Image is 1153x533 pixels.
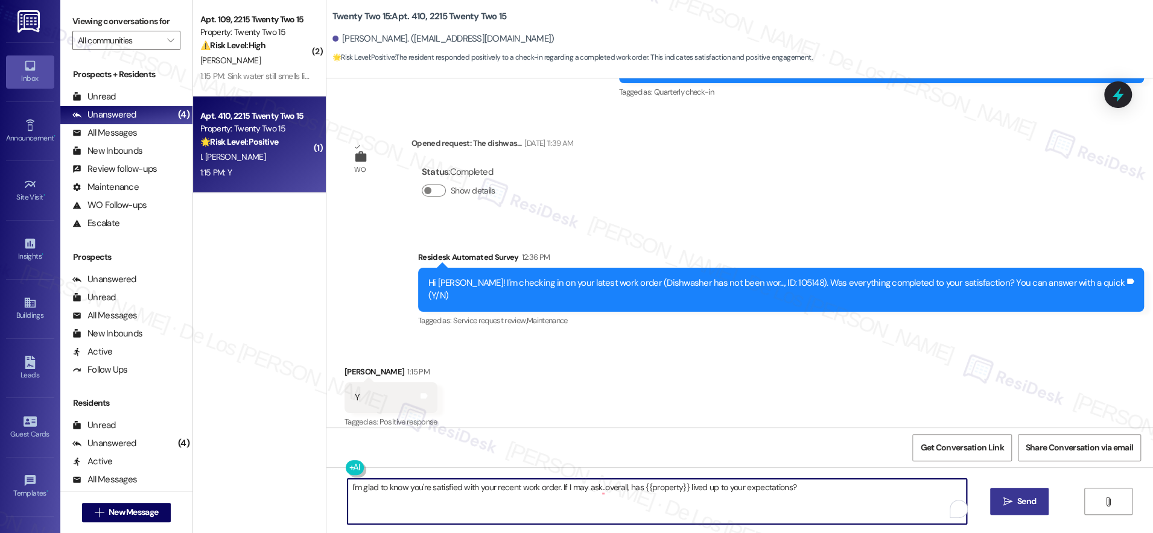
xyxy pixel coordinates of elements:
[72,473,137,486] div: All Messages
[42,250,43,259] span: •
[72,181,139,194] div: Maintenance
[404,365,429,378] div: 1:15 PM
[200,13,312,26] div: Apt. 109, 2215 Twenty Two 15
[82,503,171,522] button: New Message
[519,251,550,263] div: 12:36 PM
[200,71,341,81] div: 1:15 PM: Sink water still smells like sewage
[1104,497,1113,506] i: 
[1018,434,1141,461] button: Share Conversation via email
[200,122,312,135] div: Property: Twenty Two 15
[6,233,54,266] a: Insights •
[451,184,495,197] label: Show details
[72,273,136,286] div: Unanswered
[95,508,104,517] i: 
[332,10,507,23] b: Twenty Two 15: Apt. 410, 2215 Twenty Two 15
[354,163,366,176] div: WO
[6,352,54,385] a: Leads
[380,417,437,427] span: Positive response
[1003,497,1012,506] i: 
[72,163,157,175] div: Review follow-ups
[72,309,137,322] div: All Messages
[43,191,45,200] span: •
[453,315,527,326] span: Service request review ,
[72,291,116,304] div: Unread
[72,455,113,468] div: Active
[200,151,265,162] span: I. [PERSON_NAME]
[72,145,142,157] div: New Inbounds
[72,217,119,230] div: Escalate
[527,315,568,326] span: Maintenance
[200,26,312,39] div: Property: Twenty Two 15
[46,487,48,496] span: •
[1026,441,1133,454] span: Share Conversation via email
[411,137,574,154] div: Opened request: The dishwas...
[521,137,573,150] div: [DATE] 11:39 AM
[912,434,1011,461] button: Get Conversation Link
[200,136,278,147] strong: 🌟 Risk Level: Positive
[418,312,1144,329] div: Tagged as:
[355,391,360,404] div: Y
[920,441,1003,454] span: Get Conversation Link
[418,251,1144,268] div: Residesk Automated Survey
[6,292,54,325] a: Buildings
[60,68,192,81] div: Prospects + Residents
[200,55,261,66] span: [PERSON_NAME]
[332,33,554,45] div: [PERSON_NAME]. ([EMAIL_ADDRESS][DOMAIN_NAME])
[200,110,312,122] div: Apt. 410, 2215 Twenty Two 15
[345,413,437,430] div: Tagged as:
[54,132,56,140] span: •
[72,199,147,212] div: WO Follow-ups
[72,364,128,376] div: Follow Ups
[72,345,113,358] div: Active
[200,40,265,51] strong: ⚠️ Risk Level: High
[422,163,500,181] div: : Completed
[175,434,192,453] div: (4)
[348,479,967,524] textarea: To enrich screen reader interactions, please activate Accessibility in Grammarly extension settings
[109,506,158,519] span: New Message
[6,411,54,444] a: Guest Cards
[72,12,180,31] label: Viewing conversations for
[422,166,449,178] b: Status
[990,488,1049,515] button: Send
[72,437,136,450] div: Unanswered
[78,31,161,50] input: All communities
[345,365,437,382] div: [PERSON_NAME]
[332,51,812,64] span: : The resident responded positively to a check-in regarding a completed work order. This indicate...
[72,327,142,340] div: New Inbounds
[17,10,42,33] img: ResiDesk Logo
[619,83,1144,101] div: Tagged as:
[1017,495,1036,508] span: Send
[332,52,395,62] strong: 🌟 Risk Level: Positive
[167,36,174,45] i: 
[60,397,192,409] div: Residents
[6,174,54,207] a: Site Visit •
[60,251,192,263] div: Prospects
[175,106,192,124] div: (4)
[72,90,116,103] div: Unread
[72,127,137,139] div: All Messages
[6,55,54,88] a: Inbox
[428,277,1125,303] div: Hi [PERSON_NAME]! I'm checking in on your latest work order (Dishwasher has not been wor..., ID: ...
[6,470,54,503] a: Templates •
[654,87,714,97] span: Quarterly check-in
[72,109,136,121] div: Unanswered
[200,167,232,178] div: 1:15 PM: Y
[72,419,116,432] div: Unread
